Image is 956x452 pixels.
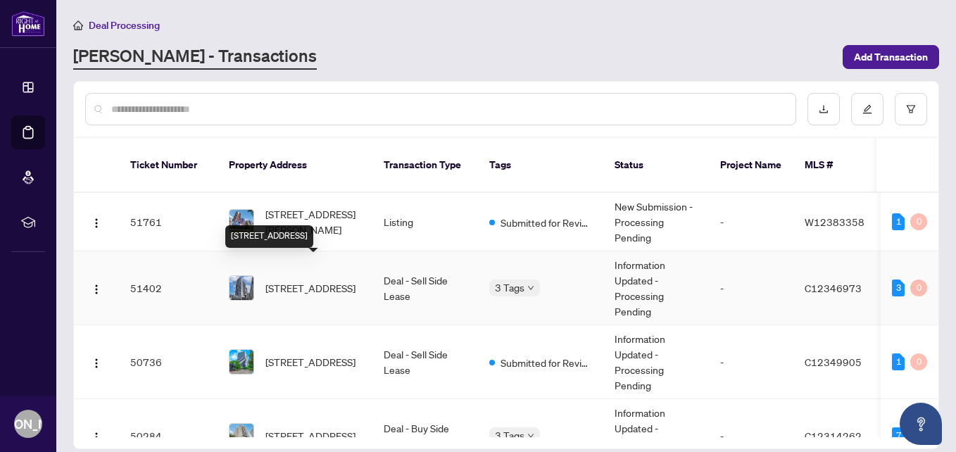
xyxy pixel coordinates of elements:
span: down [527,432,534,439]
span: filter [906,104,916,114]
img: logo [11,11,45,37]
button: edit [851,93,883,125]
div: 0 [910,280,927,296]
div: 1 [892,213,905,230]
span: Add Transaction [854,46,928,68]
span: Submitted for Review [501,215,592,230]
span: [STREET_ADDRESS] [265,354,356,370]
span: Submitted for Review [501,355,592,370]
td: 51761 [119,193,218,251]
span: C12346973 [805,282,862,294]
th: Tags [478,138,603,193]
th: Status [603,138,709,193]
button: Add Transaction [843,45,939,69]
button: Logo [85,211,108,233]
img: thumbnail-img [229,424,253,448]
span: C12349905 [805,356,862,368]
td: - [709,193,793,251]
span: download [819,104,829,114]
th: Project Name [709,138,793,193]
button: Logo [85,277,108,299]
div: 7 [892,427,905,444]
td: 51402 [119,251,218,325]
span: W12383358 [805,215,864,228]
button: filter [895,93,927,125]
span: 3 Tags [495,280,524,296]
td: - [709,325,793,399]
span: edit [862,104,872,114]
th: Transaction Type [372,138,478,193]
th: Property Address [218,138,372,193]
div: 0 [910,353,927,370]
span: [STREET_ADDRESS] [265,280,356,296]
img: thumbnail-img [229,210,253,234]
span: Deal Processing [89,19,160,32]
td: New Submission - Processing Pending [603,193,709,251]
img: Logo [91,284,102,295]
td: - [709,251,793,325]
td: Deal - Sell Side Lease [372,325,478,399]
span: C12314262 [805,429,862,442]
td: Information Updated - Processing Pending [603,325,709,399]
img: Logo [91,358,102,369]
th: MLS # [793,138,878,193]
button: Logo [85,425,108,447]
button: download [807,93,840,125]
span: [STREET_ADDRESS][PERSON_NAME] [265,206,361,237]
div: 3 [892,280,905,296]
div: 0 [910,213,927,230]
img: Logo [91,218,102,229]
td: 50736 [119,325,218,399]
span: 3 Tags [495,427,524,444]
td: Information Updated - Processing Pending [603,251,709,325]
button: Logo [85,351,108,373]
th: Ticket Number [119,138,218,193]
span: home [73,20,83,30]
img: Logo [91,432,102,443]
td: Deal - Sell Side Lease [372,251,478,325]
div: [STREET_ADDRESS] [225,225,313,248]
img: thumbnail-img [229,276,253,300]
button: Open asap [900,403,942,445]
td: Listing [372,193,478,251]
span: [STREET_ADDRESS] [265,428,356,444]
a: [PERSON_NAME] - Transactions [73,44,317,70]
img: thumbnail-img [229,350,253,374]
div: 1 [892,353,905,370]
span: down [527,284,534,291]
